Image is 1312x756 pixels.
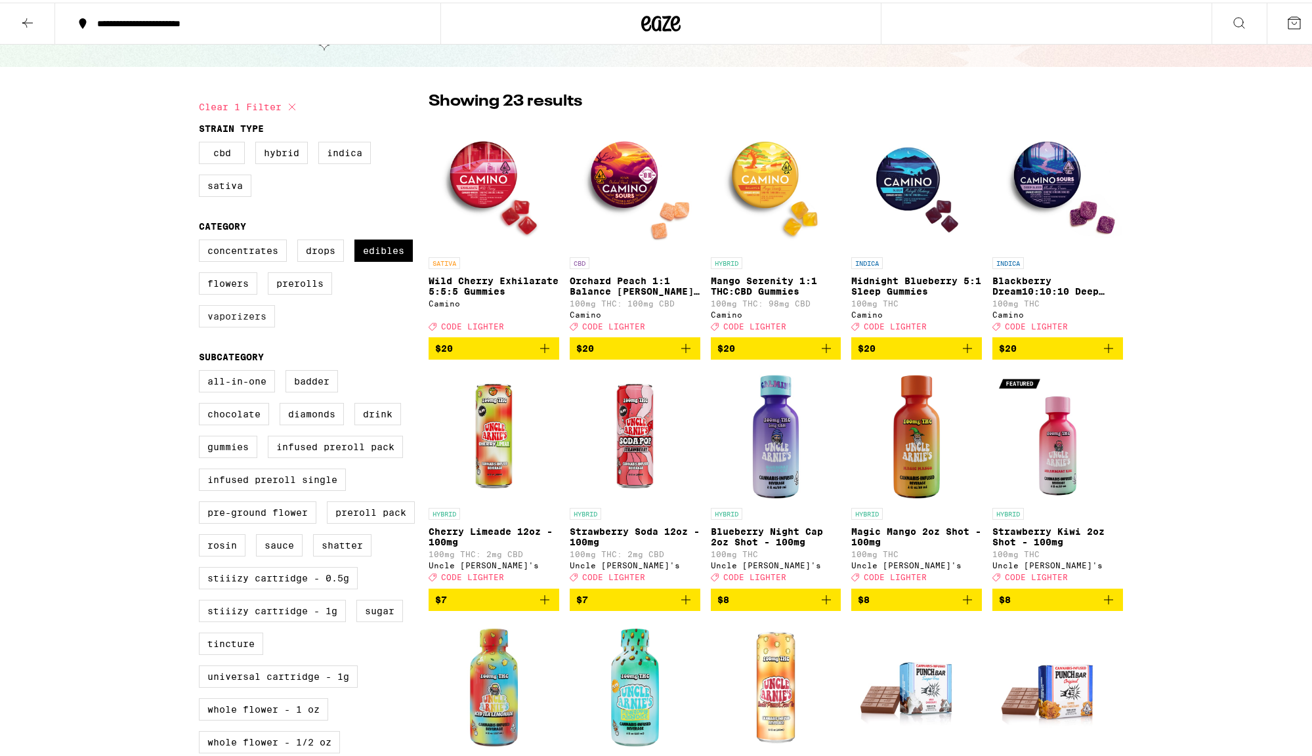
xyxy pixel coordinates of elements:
[570,367,700,585] a: Open page for Strawberry Soda 12oz - 100mg from Uncle Arnie's
[429,586,559,608] button: Add to bag
[992,117,1123,248] img: Camino - Blackberry Dream10:10:10 Deep Sleep Gummies
[992,558,1123,567] div: Uncle [PERSON_NAME]'s
[199,400,269,423] label: Chocolate
[851,505,883,517] p: HYBRID
[851,558,982,567] div: Uncle [PERSON_NAME]'s
[429,367,559,585] a: Open page for Cherry Limeade 12oz - 100mg from Uncle Arnie's
[429,255,460,266] p: SATIVA
[717,341,735,351] span: $20
[313,532,371,554] label: Shatter
[711,117,841,248] img: Camino - Mango Serenity 1:1 THC:CBD Gummies
[199,303,275,325] label: Vaporizers
[429,619,559,750] img: Uncle Arnie's - Iced Tea Lemonade 8oz - 100mg
[199,630,263,652] label: Tincture
[570,505,601,517] p: HYBRID
[30,9,57,21] span: Help
[429,558,559,567] div: Uncle [PERSON_NAME]'s
[199,139,245,161] label: CBD
[199,237,287,259] label: Concentrates
[199,597,346,619] label: STIIIZY Cartridge - 1g
[992,505,1024,517] p: HYBRID
[199,172,251,194] label: Sativa
[199,532,245,554] label: Rosin
[297,237,344,259] label: Drops
[429,88,582,110] p: Showing 23 results
[576,341,594,351] span: $20
[327,499,415,521] label: Preroll Pack
[199,367,275,390] label: All-In-One
[711,297,841,305] p: 100mg THC: 98mg CBD
[992,619,1123,750] img: Punch Edibles - Toffee Milk Chocolate
[570,367,700,499] img: Uncle Arnie's - Strawberry Soda 12oz - 100mg
[864,571,927,579] span: CODE LIGHTER
[711,308,841,316] div: Camino
[992,255,1024,266] p: INDICA
[570,619,700,750] img: Uncle Arnie's - Pineapple Paradise 8oz - 100mg
[992,273,1123,294] p: Blackberry Dream10:10:10 Deep Sleep Gummies
[711,586,841,608] button: Add to bag
[723,571,786,579] span: CODE LIGHTER
[435,592,447,602] span: $7
[318,139,371,161] label: Indica
[711,117,841,335] a: Open page for Mango Serenity 1:1 THC:CBD Gummies from Camino
[858,592,870,602] span: $8
[992,547,1123,556] p: 100mg THC
[582,320,645,328] span: CODE LIGHTER
[429,367,559,499] img: Uncle Arnie's - Cherry Limeade 12oz - 100mg
[711,619,841,750] img: Uncle Arnie's - Sweet Peach Iced Tea 12oz - 100mg
[570,117,700,248] img: Camino - Orchard Peach 1:1 Balance Sours Gummies
[992,117,1123,335] a: Open page for Blackberry Dream10:10:10 Deep Sleep Gummies from Camino
[199,466,346,488] label: Infused Preroll Single
[851,619,982,750] img: Punch Edibles - SF Milk Chocolate Solventless 100mg
[199,219,246,229] legend: Category
[851,367,982,499] img: Uncle Arnie's - Magic Mango 2oz Shot - 100mg
[268,270,332,292] label: Prerolls
[999,592,1011,602] span: $8
[199,433,257,455] label: Gummies
[992,586,1123,608] button: Add to bag
[199,88,300,121] button: Clear 1 filter
[999,341,1017,351] span: $20
[851,117,982,335] a: Open page for Midnight Blueberry 5:1 Sleep Gummies from Camino
[711,273,841,294] p: Mango Serenity 1:1 THC:CBD Gummies
[441,320,504,328] span: CODE LIGHTER
[992,297,1123,305] p: 100mg THC
[429,297,559,305] div: Camino
[280,400,344,423] label: Diamonds
[576,592,588,602] span: $7
[286,367,338,390] label: Badder
[851,586,982,608] button: Add to bag
[570,255,589,266] p: CBD
[570,273,700,294] p: Orchard Peach 1:1 Balance [PERSON_NAME] Gummies
[851,335,982,357] button: Add to bag
[429,524,559,545] p: Cherry Limeade 12oz - 100mg
[199,663,358,685] label: Universal Cartridge - 1g
[199,728,340,751] label: Whole Flower - 1/2 oz
[992,524,1123,545] p: Strawberry Kiwi 2oz Shot - 100mg
[1005,571,1068,579] span: CODE LIGHTER
[711,367,841,499] img: Uncle Arnie's - Blueberry Night Cap 2oz Shot - 100mg
[356,597,403,619] label: Sugar
[441,571,504,579] span: CODE LIGHTER
[992,367,1123,499] img: Uncle Arnie's - Strawberry Kiwi 2oz Shot - 100mg
[992,335,1123,357] button: Add to bag
[851,297,982,305] p: 100mg THC
[570,297,700,305] p: 100mg THC: 100mg CBD
[570,117,700,335] a: Open page for Orchard Peach 1:1 Balance Sours Gummies from Camino
[851,117,982,248] img: Camino - Midnight Blueberry 5:1 Sleep Gummies
[711,547,841,556] p: 100mg THC
[199,121,264,131] legend: Strain Type
[992,308,1123,316] div: Camino
[354,237,413,259] label: Edibles
[570,586,700,608] button: Add to bag
[256,532,303,554] label: Sauce
[858,341,876,351] span: $20
[711,524,841,545] p: Blueberry Night Cap 2oz Shot - 100mg
[723,320,786,328] span: CODE LIGHTER
[711,505,742,517] p: HYBRID
[717,592,729,602] span: $8
[429,117,559,335] a: Open page for Wild Cherry Exhilarate 5:5:5 Gummies from Camino
[199,349,264,360] legend: Subcategory
[268,433,403,455] label: Infused Preroll Pack
[851,308,982,316] div: Camino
